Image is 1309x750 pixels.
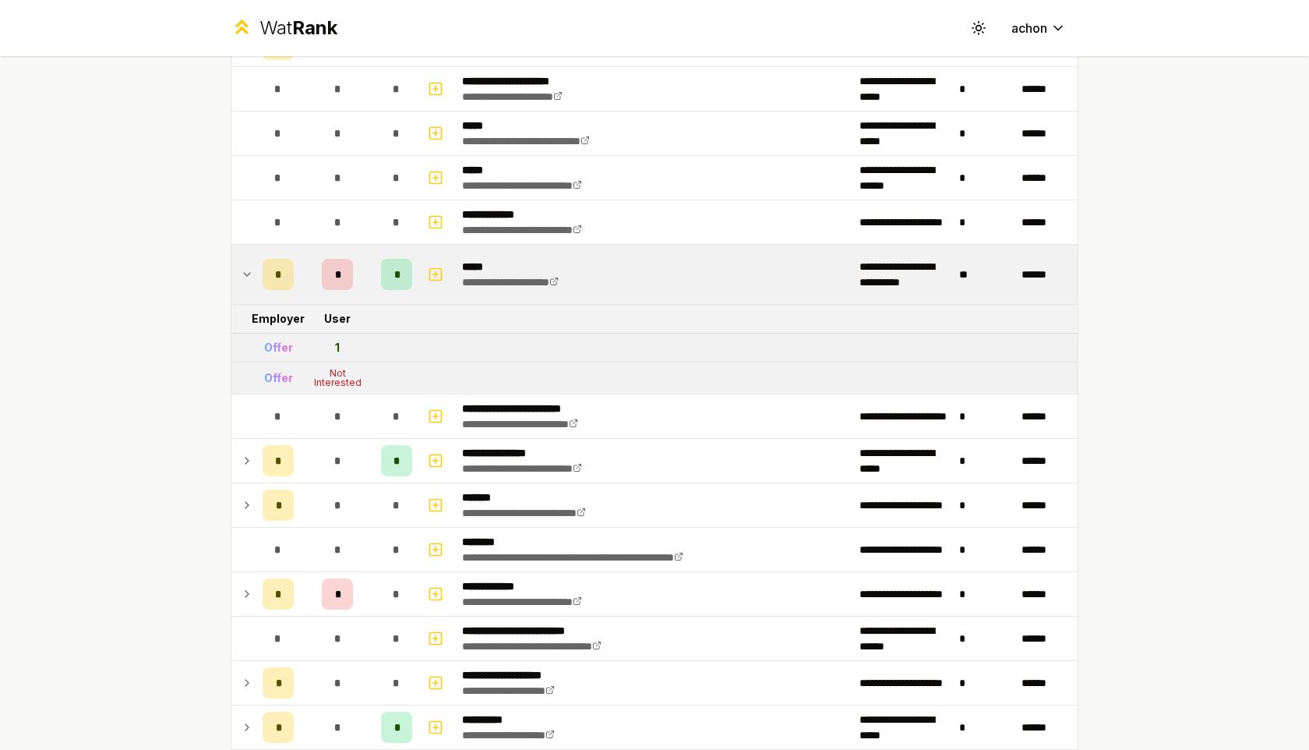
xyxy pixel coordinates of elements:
td: User [300,305,375,333]
span: achon [1011,19,1047,37]
a: WatRank [231,16,337,41]
td: Employer [256,305,300,333]
span: Rank [292,16,337,39]
div: Offer [264,340,293,356]
div: Not Interested [306,369,369,387]
div: 1 [335,340,340,356]
button: achon [999,14,1078,42]
div: Offer [264,370,293,386]
div: Wat [259,16,337,41]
